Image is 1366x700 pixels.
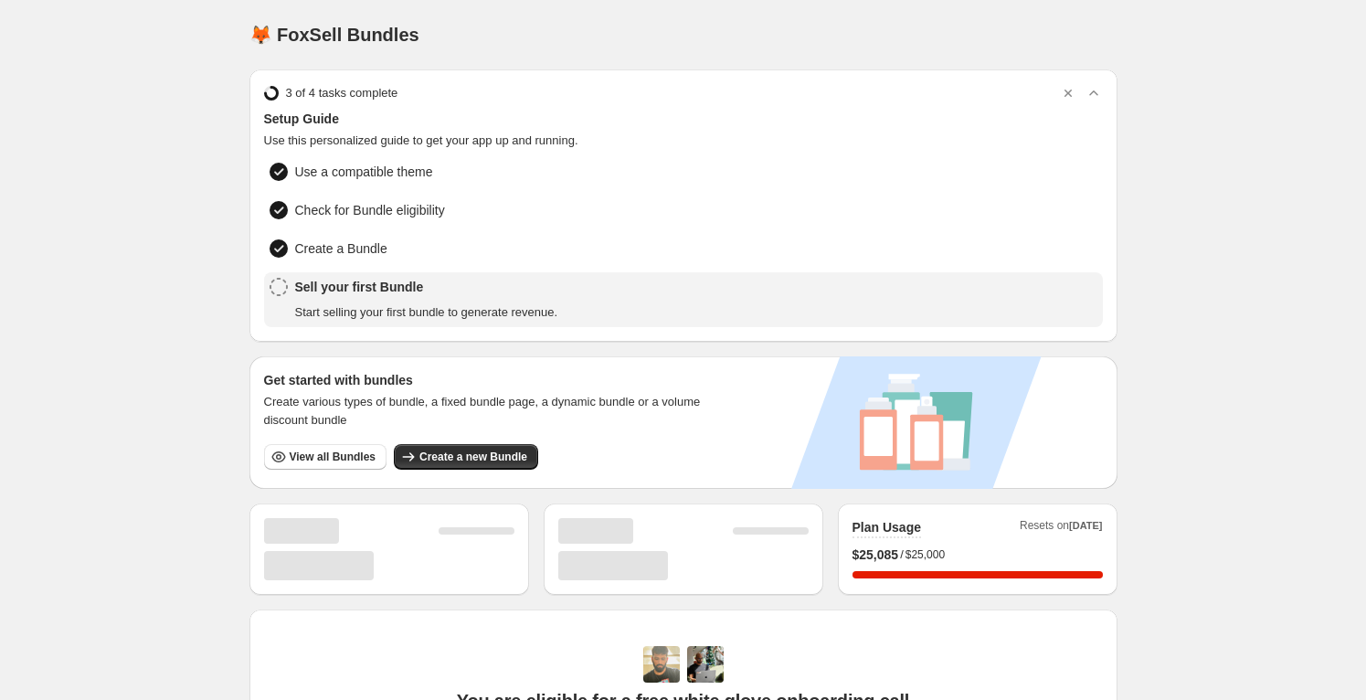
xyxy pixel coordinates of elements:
[264,444,387,470] button: View all Bundles
[295,201,445,219] span: Check for Bundle eligibility
[295,239,387,258] span: Create a Bundle
[249,24,419,46] h1: 🦊 FoxSell Bundles
[264,371,718,389] h3: Get started with bundles
[852,546,899,564] span: $ 25,085
[394,444,538,470] button: Create a new Bundle
[295,278,558,296] span: Sell your first Bundle
[264,393,718,430] span: Create various types of bundle, a fixed bundle page, a dynamic bundle or a volume discount bundle
[290,450,376,464] span: View all Bundles
[905,547,945,562] span: $25,000
[1069,520,1102,531] span: [DATE]
[264,132,1103,150] span: Use this personalized guide to get your app up and running.
[852,518,921,536] h2: Plan Usage
[643,646,680,683] img: Adi
[286,84,398,102] span: 3 of 4 tasks complete
[264,110,1103,128] span: Setup Guide
[852,546,1103,564] div: /
[687,646,724,683] img: Prakhar
[419,450,527,464] span: Create a new Bundle
[295,303,558,322] span: Start selling your first bundle to generate revenue.
[295,163,433,181] span: Use a compatible theme
[1020,518,1103,538] span: Resets on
